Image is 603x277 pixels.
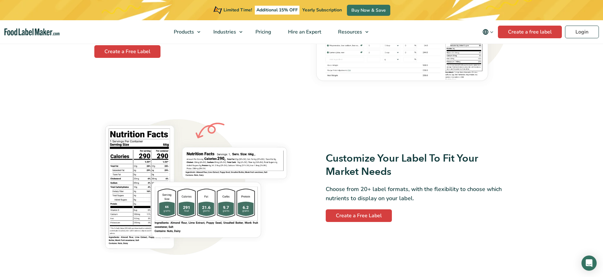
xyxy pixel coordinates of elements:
a: Pricing [247,20,278,44]
h3: Customize Your Label To Fit Your Market Needs [326,152,509,178]
span: Yearly Subscription [302,7,342,13]
span: Hire an Expert [286,28,322,35]
a: Products [166,20,204,44]
a: Buy Now & Save [347,5,390,16]
span: Limited Time! [223,7,252,13]
a: Hire an Expert [280,20,328,44]
button: Change language [478,26,498,38]
a: Create a free label [498,26,562,38]
a: Industries [205,20,246,44]
a: Resources [330,20,372,44]
a: Food Label Maker homepage [4,28,60,36]
span: Resources [336,28,363,35]
a: Create a Free Label [94,45,160,58]
div: Open Intercom Messenger [581,255,597,271]
a: Create a Free Label [326,209,392,222]
span: Products [172,28,195,35]
span: Pricing [254,28,272,35]
p: Choose from 20+ label formats, with the flexibility to choose which nutrients to display on your ... [326,185,509,203]
span: Industries [211,28,237,35]
span: Additional 15% OFF [255,6,299,15]
a: Login [565,26,599,38]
